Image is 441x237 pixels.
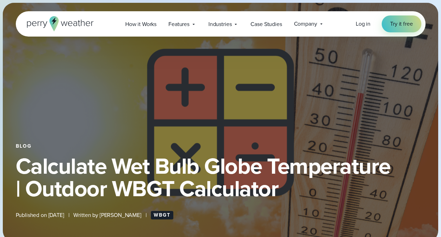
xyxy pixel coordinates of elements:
[125,20,156,28] span: How it Works
[73,211,141,219] span: Written by [PERSON_NAME]
[208,20,232,28] span: Industries
[390,20,413,28] span: Try it free
[382,15,421,32] a: Try it free
[16,155,426,200] h1: Calculate Wet Bulb Globe Temperature | Outdoor WBGT Calculator
[356,20,370,28] a: Log in
[151,211,173,219] a: WBGT
[294,20,317,28] span: Company
[250,20,282,28] span: Case Studies
[119,17,162,31] a: How it Works
[146,211,147,219] span: |
[16,211,64,219] span: Published on [DATE]
[245,17,288,31] a: Case Studies
[16,143,426,149] div: Blog
[68,211,69,219] span: |
[168,20,189,28] span: Features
